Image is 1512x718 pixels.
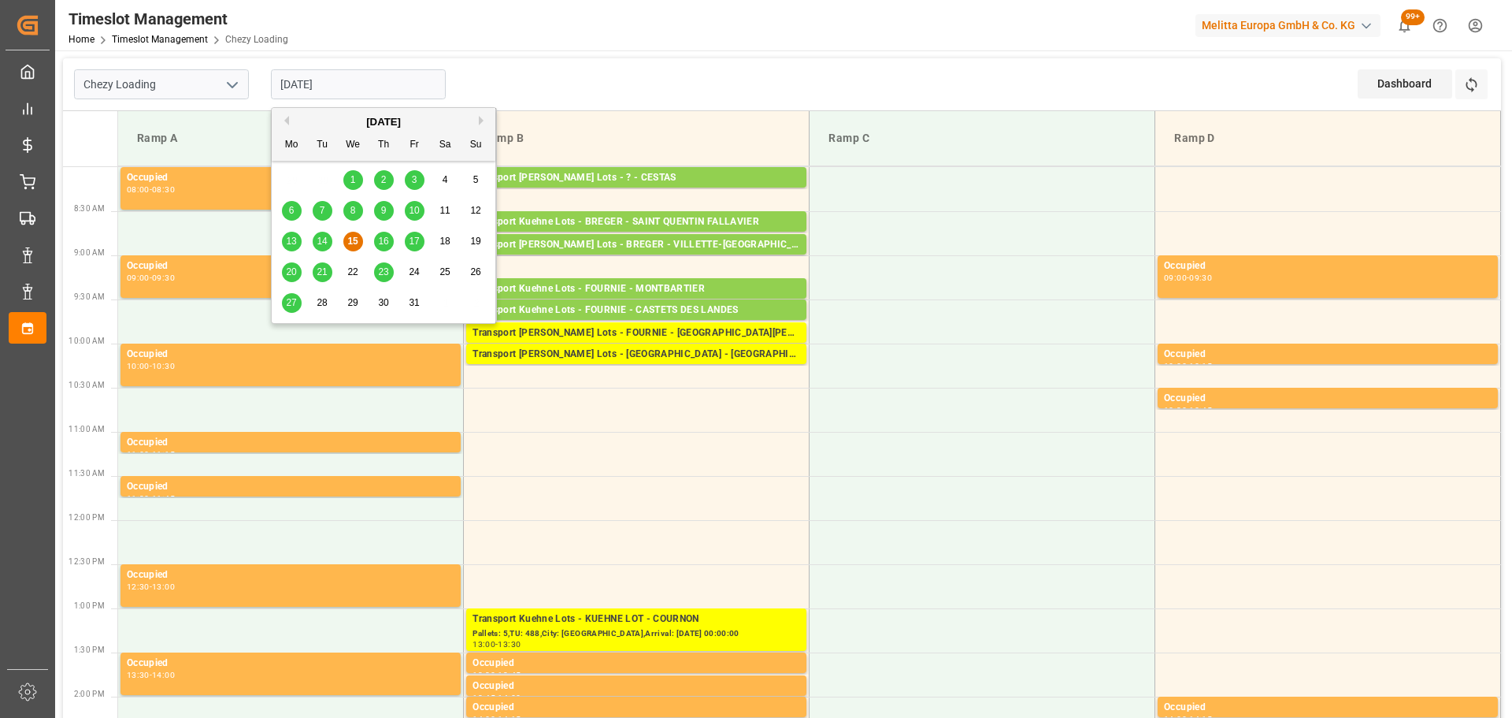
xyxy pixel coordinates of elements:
[347,266,358,277] span: 22
[466,170,486,190] div: Choose Sunday, October 5th, 2025
[127,451,150,458] div: 11:00
[466,201,486,221] div: Choose Sunday, October 12th, 2025
[498,671,521,679] div: 13:45
[472,627,800,641] div: Pallets: 5,TU: 488,City: [GEOGRAPHIC_DATA],Arrival: [DATE] 00:00:00
[435,170,455,190] div: Choose Saturday, October 4th, 2025
[282,201,302,221] div: Choose Monday, October 6th, 2025
[435,136,455,155] div: Sa
[409,297,419,308] span: 31
[409,236,419,247] span: 17
[152,274,175,281] div: 09:30
[1168,124,1488,153] div: Ramp D
[271,69,446,99] input: DD-MM-YYYY
[374,136,394,155] div: Th
[495,694,498,701] div: -
[317,297,327,308] span: 28
[472,694,495,701] div: 13:45
[131,124,450,153] div: Ramp A
[439,205,450,216] span: 11
[466,262,486,282] div: Choose Sunday, October 26th, 2025
[69,34,94,45] a: Home
[1195,14,1380,37] div: Melitta Europa GmbH & Co. KG
[343,201,363,221] div: Choose Wednesday, October 8th, 2025
[472,230,800,244] div: Pallets: 4,TU: 56,City: [GEOGRAPHIC_DATA][PERSON_NAME],Arrival: [DATE] 00:00:00
[1187,407,1189,414] div: -
[472,671,495,679] div: 13:30
[472,297,800,311] div: Pallets: 5,TU: 190,City: MONTBARTIER,Arrival: [DATE] 00:00:00
[286,297,296,308] span: 27
[498,694,521,701] div: 14:00
[472,214,800,230] div: Transport Kuehne Lots - BREGER - SAINT QUENTIN FALLAVIER
[409,205,419,216] span: 10
[472,318,800,332] div: Pallets: 4,TU: 13,City: CASTETS DES [PERSON_NAME],Arrival: [DATE] 00:00:00
[374,262,394,282] div: Choose Thursday, October 23rd, 2025
[69,469,105,478] span: 11:30 AM
[150,363,152,370] div: -
[347,236,358,247] span: 15
[286,236,296,247] span: 13
[405,293,424,313] div: Choose Friday, October 31st, 2025
[1187,274,1189,281] div: -
[280,116,289,125] button: Previous Month
[320,205,325,216] span: 7
[152,186,175,193] div: 08:30
[69,513,105,522] span: 12:00 PM
[1387,8,1422,43] button: show 100 new notifications
[405,201,424,221] div: Choose Friday, October 10th, 2025
[69,557,105,566] span: 12:30 PM
[472,641,495,648] div: 13:00
[1164,259,1492,274] div: Occupied
[1189,363,1212,370] div: 10:15
[69,381,105,389] span: 10:30 AM
[479,116,488,125] button: Next Month
[378,266,388,277] span: 23
[1189,407,1212,414] div: 10:45
[435,232,455,251] div: Choose Saturday, October 18th, 2025
[350,205,356,216] span: 8
[127,186,150,193] div: 08:00
[150,495,152,502] div: -
[472,363,800,376] div: Pallets: 1,TU: 299,City: [GEOGRAPHIC_DATA],Arrival: [DATE] 00:00:00
[127,656,454,671] div: Occupied
[313,201,332,221] div: Choose Tuesday, October 7th, 2025
[470,266,480,277] span: 26
[1164,700,1492,716] div: Occupied
[472,237,800,253] div: Transport [PERSON_NAME] Lots - BREGER - VILLETTE-[GEOGRAPHIC_DATA]
[1164,407,1187,414] div: 10:30
[74,204,105,213] span: 8:30 AM
[405,136,424,155] div: Fr
[127,274,150,281] div: 09:00
[127,435,454,451] div: Occupied
[378,236,388,247] span: 16
[127,363,150,370] div: 10:00
[405,262,424,282] div: Choose Friday, October 24th, 2025
[127,170,454,186] div: Occupied
[69,337,105,345] span: 10:00 AM
[374,201,394,221] div: Choose Thursday, October 9th, 2025
[282,293,302,313] div: Choose Monday, October 27th, 2025
[1164,391,1492,407] div: Occupied
[152,671,175,679] div: 14:00
[127,259,454,274] div: Occupied
[405,232,424,251] div: Choose Friday, October 17th, 2025
[472,341,800,355] div: Pallets: ,TU: 75,City: [GEOGRAPHIC_DATA][PERSON_NAME],Arrival: [DATE] 00:00:00
[74,645,105,654] span: 1:30 PM
[374,293,394,313] div: Choose Thursday, October 30th, 2025
[282,232,302,251] div: Choose Monday, October 13th, 2025
[343,136,363,155] div: We
[343,170,363,190] div: Choose Wednesday, October 1st, 2025
[150,583,152,590] div: -
[343,232,363,251] div: Choose Wednesday, October 15th, 2025
[412,174,417,185] span: 3
[313,262,332,282] div: Choose Tuesday, October 21st, 2025
[127,495,150,502] div: 11:30
[313,232,332,251] div: Choose Tuesday, October 14th, 2025
[343,293,363,313] div: Choose Wednesday, October 29th, 2025
[439,236,450,247] span: 18
[152,583,175,590] div: 13:00
[472,700,800,716] div: Occupied
[495,671,498,679] div: -
[317,266,327,277] span: 21
[472,326,800,341] div: Transport [PERSON_NAME] Lots - FOURNIE - [GEOGRAPHIC_DATA][PERSON_NAME]
[405,170,424,190] div: Choose Friday, October 3rd, 2025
